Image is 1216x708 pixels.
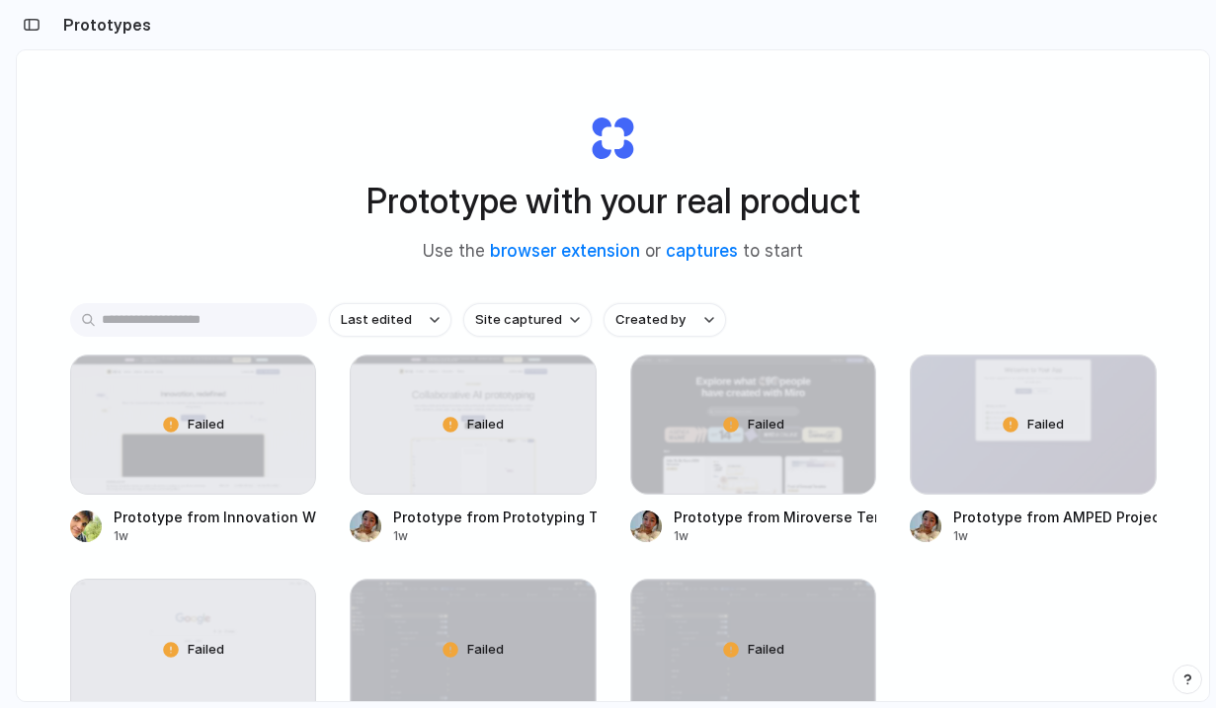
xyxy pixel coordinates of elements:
[467,640,504,660] span: Failed
[393,527,597,545] div: 1w
[674,527,877,545] div: 1w
[748,640,784,660] span: Failed
[475,310,562,330] span: Site captured
[910,354,1157,545] a: Prototype from AMPED Project TrackerFailedPrototype from AMPED Project Tracker1w
[953,527,1157,545] div: 1w
[423,239,803,265] span: Use the or to start
[329,303,451,337] button: Last edited
[366,175,860,227] h1: Prototype with your real product
[114,527,317,545] div: 1w
[615,310,686,330] span: Created by
[393,507,597,527] div: Prototype from Prototyping Tool
[748,415,784,434] span: Failed
[188,415,224,434] span: Failed
[604,303,726,337] button: Created by
[953,507,1157,527] div: Prototype from AMPED Project Tracker
[463,303,592,337] button: Site captured
[1027,415,1064,434] span: Failed
[55,13,151,37] h2: Prototypes
[467,415,504,434] span: Failed
[666,241,738,261] a: captures
[70,354,317,545] a: Prototype from Innovation WorkspaceFailedPrototype from Innovation Workspace1w
[341,310,412,330] span: Last edited
[630,354,877,545] a: Prototype from Miroverse Templates GalleryFailedPrototype from Miroverse Templates Gallery1w
[114,507,317,527] div: Prototype from Innovation Workspace
[674,507,877,527] div: Prototype from Miroverse Templates Gallery
[490,241,640,261] a: browser extension
[350,354,597,545] a: Prototype from Prototyping ToolFailedPrototype from Prototyping Tool1w
[188,640,224,660] span: Failed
